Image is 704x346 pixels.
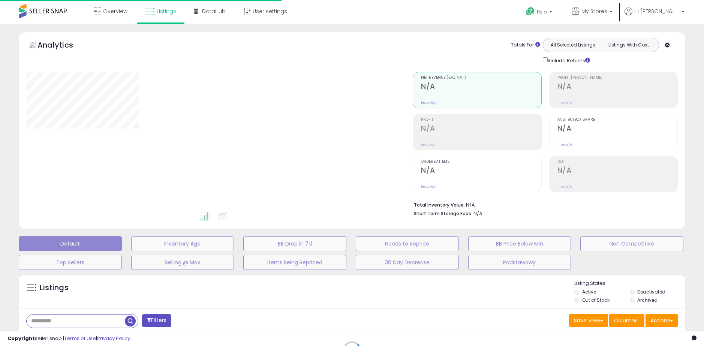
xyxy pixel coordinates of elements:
span: Profit [PERSON_NAME] [557,76,677,80]
h2: N/A [421,82,541,92]
h2: N/A [557,124,677,134]
span: Avg. Buybox Share [557,118,677,122]
button: 30 Day Decrease [356,255,459,270]
span: Overview [103,7,127,15]
i: Get Help [526,7,535,16]
button: All Selected Listings [545,40,601,50]
span: DataHub [202,7,226,15]
h5: Analytics [37,40,88,52]
button: Selling @ Max [131,255,234,270]
button: Non Competitive [580,236,683,251]
div: seller snap | | [7,335,130,342]
button: Items Being Repriced [243,255,346,270]
button: BB Drop in 7d [243,236,346,251]
button: Listings With Cost [601,40,656,50]
button: BB Price Below Min [468,236,571,251]
h2: N/A [557,166,677,176]
button: Inventory Age [131,236,234,251]
span: Ordered Items [421,160,541,164]
span: N/A [473,210,482,217]
span: Hi [PERSON_NAME] [634,7,679,15]
small: Prev: N/A [421,184,436,189]
b: Short Term Storage Fees: [414,210,472,217]
div: Totals For [511,42,540,49]
small: Prev: N/A [421,142,436,147]
span: Net Revenue (Exc. VAT) [421,76,541,80]
h2: N/A [421,124,541,134]
span: Help [537,9,547,15]
span: ROI [557,160,677,164]
button: Top Sellers [19,255,122,270]
small: Prev: N/A [557,100,572,105]
button: Needs to Reprice [356,236,459,251]
li: N/A [414,200,672,209]
span: Listings [157,7,176,15]
span: My Stores [581,7,607,15]
small: Prev: N/A [557,184,572,189]
h2: N/A [557,82,677,92]
small: Prev: N/A [557,142,572,147]
small: Prev: N/A [421,100,436,105]
a: Help [520,1,560,24]
a: Hi [PERSON_NAME] [625,7,685,24]
b: Total Inventory Value: [414,202,465,208]
button: Default [19,236,122,251]
h2: N/A [421,166,541,176]
span: Profit [421,118,541,122]
strong: Copyright [7,335,35,342]
div: Include Returns [537,56,599,64]
button: Podstawowy [468,255,571,270]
